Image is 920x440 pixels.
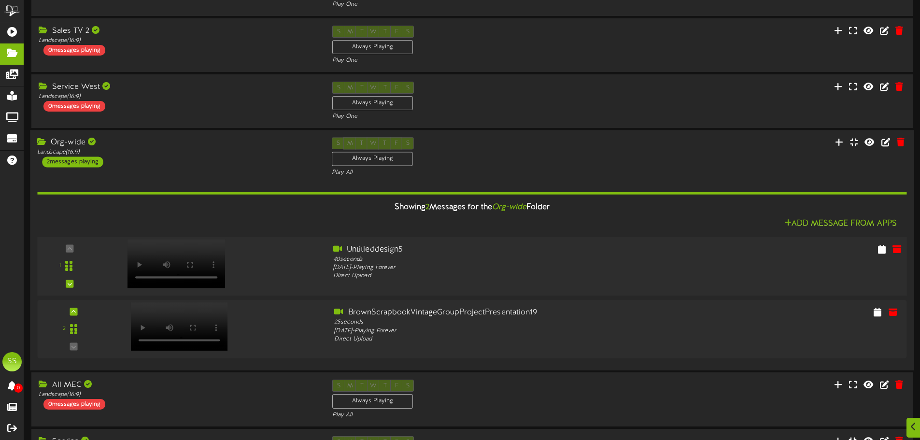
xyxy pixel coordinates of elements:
div: Play One [332,113,611,121]
span: 2 [425,203,429,212]
div: Always Playing [332,96,413,110]
div: Always Playing [332,152,413,166]
div: Play One [332,0,611,9]
div: 0 messages playing [43,45,105,56]
div: 25 seconds [334,319,682,327]
div: SS [2,352,22,371]
div: Landscape ( 16:9 ) [37,149,317,157]
div: 0 messages playing [43,101,105,112]
div: Landscape ( 16:9 ) [39,93,318,101]
div: Play All [332,411,611,419]
div: Showing Messages for the Folder [30,197,914,218]
div: Landscape ( 16:9 ) [39,37,318,45]
div: Direct Upload [333,272,684,281]
div: Untitleddesign5 [333,244,684,255]
div: Direct Upload [334,335,682,343]
div: 2 messages playing [42,157,103,168]
div: 40 seconds [333,255,684,264]
div: Sales TV 2 [39,26,318,37]
button: Add Message From Apps [781,218,900,230]
div: Always Playing [332,40,413,54]
div: BrownScrapbookVintageGroupProjectPresentation19 [334,308,682,319]
span: 0 [14,383,23,393]
div: Play One [332,57,611,65]
div: Play All [332,169,612,177]
div: [DATE] - Playing Forever [334,327,682,335]
div: [DATE] - Playing Forever [333,264,684,272]
i: Org-wide [492,203,526,212]
div: Always Playing [332,394,413,408]
div: 0 messages playing [43,399,105,410]
div: All MEC [39,380,318,391]
div: Landscape ( 16:9 ) [39,391,318,399]
div: Org-wide [37,138,317,149]
div: Service West [39,82,318,93]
